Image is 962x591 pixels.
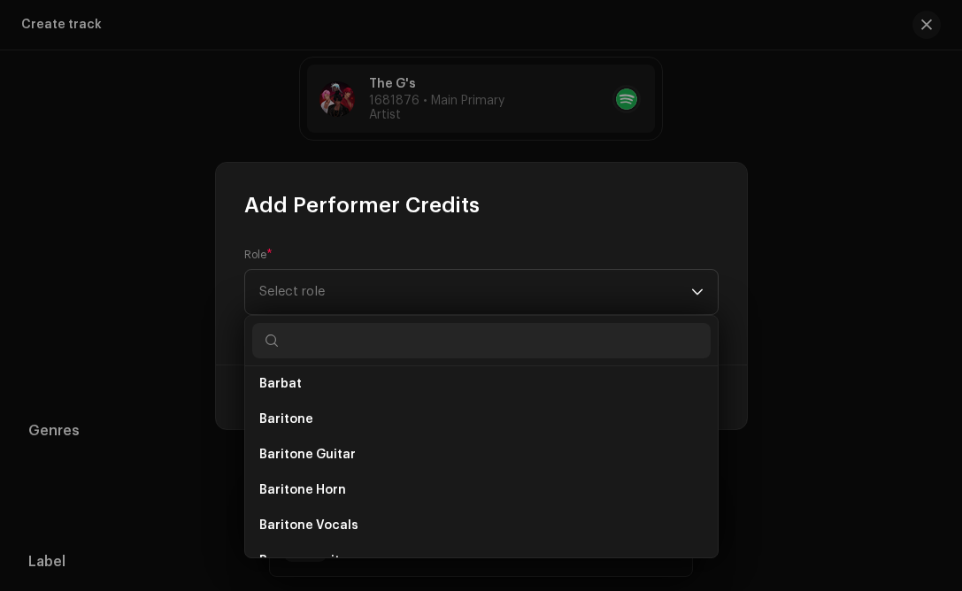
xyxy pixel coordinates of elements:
span: Baritone [259,411,313,428]
span: Baritone Guitar [259,446,356,464]
span: Select role [259,270,691,314]
li: Baritone Horn [252,472,711,508]
span: Baritone Vocals [259,517,358,534]
li: Baritone [252,402,711,437]
li: Barbat [252,366,711,402]
span: Barbat [259,375,302,393]
span: Baroque guitar [259,552,353,570]
span: Baritone Horn [259,481,346,499]
label: Role [244,248,273,262]
div: dropdown trigger [691,270,704,314]
span: Add Performer Credits [244,191,480,219]
li: Baritone Guitar [252,437,711,472]
li: Baritone Vocals [252,508,711,543]
li: Baroque guitar [252,543,711,579]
